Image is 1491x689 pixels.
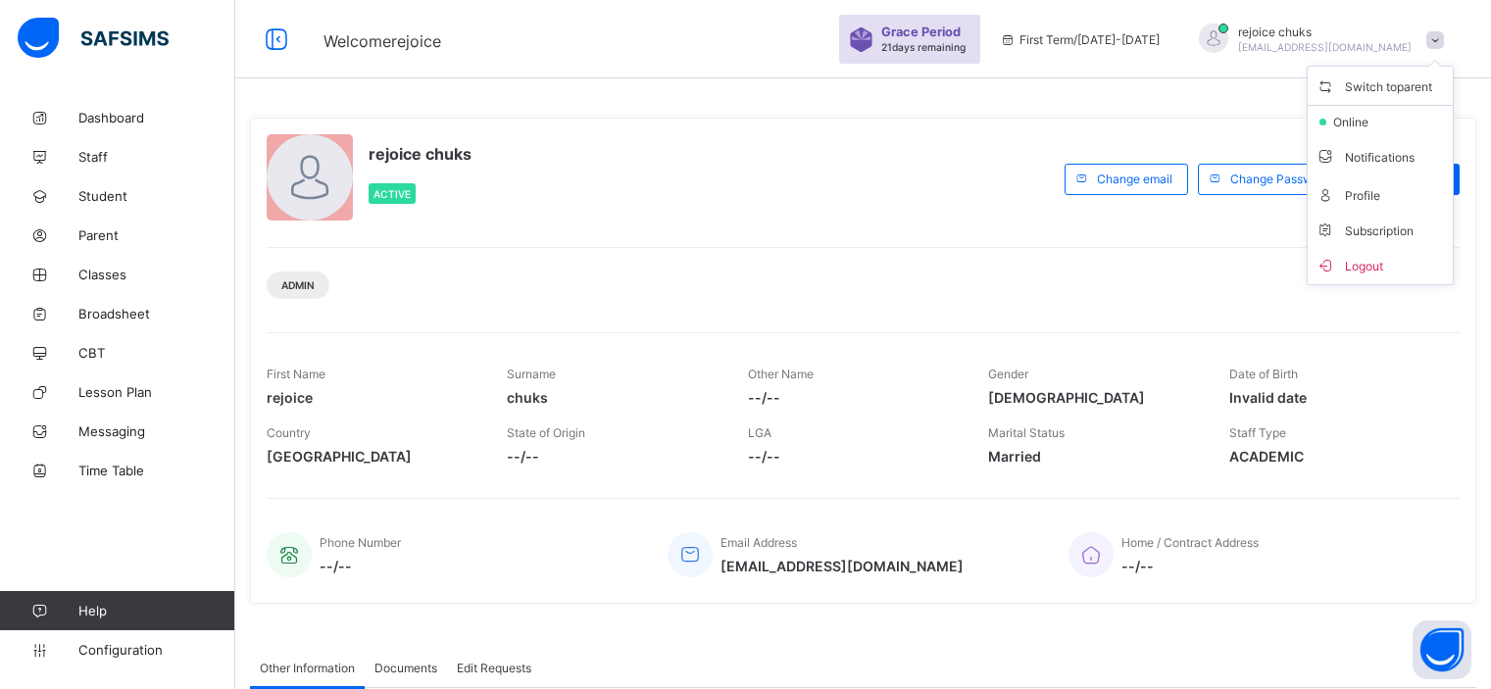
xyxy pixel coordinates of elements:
span: Configuration [78,642,234,658]
span: Phone Number [320,535,401,550]
span: Documents [374,661,437,675]
span: 21 days remaining [881,41,966,53]
span: session/term information [1000,32,1160,47]
li: dropdown-list-item-null-2 [1308,106,1453,137]
span: Switch to parent [1316,74,1445,97]
span: --/-- [507,448,718,465]
span: rejoice chuks [1238,25,1412,39]
li: dropdown-list-item-name-0 [1308,67,1453,106]
span: Grace Period [881,25,961,39]
span: Profile [1316,183,1445,206]
li: dropdown-list-item-text-3 [1308,137,1453,175]
span: Help [78,603,234,618]
span: Parent [78,227,235,243]
span: Student [78,188,235,204]
span: Messaging [78,423,235,439]
span: rejoice [267,389,477,406]
span: LGA [748,425,771,440]
span: Staff [78,149,235,165]
span: Date of Birth [1229,367,1298,381]
span: --/-- [320,558,401,574]
div: rejoicechuks [1179,24,1454,56]
span: Dashboard [78,110,235,125]
span: Country [267,425,311,440]
span: Logout [1316,254,1445,276]
span: chuks [507,389,718,406]
span: Other Information [260,661,355,675]
span: Surname [507,367,556,381]
span: Gender [988,367,1028,381]
span: Subscription [1316,223,1414,238]
span: online [1331,115,1380,129]
span: Notifications [1316,145,1445,168]
li: dropdown-list-item-null-6 [1308,214,1453,246]
span: CBT [78,345,235,361]
span: Married [988,448,1199,465]
button: Open asap [1413,620,1471,679]
span: [DEMOGRAPHIC_DATA] [988,389,1199,406]
li: dropdown-list-item-text-4 [1308,175,1453,214]
span: Home / Contract Address [1121,535,1259,550]
span: Active [373,188,411,200]
span: Admin [281,279,315,291]
span: Change email [1097,172,1172,186]
span: Other Name [748,367,814,381]
span: Email Address [721,535,797,550]
span: [EMAIL_ADDRESS][DOMAIN_NAME] [721,558,964,574]
span: Classes [78,267,235,282]
span: First Name [267,367,325,381]
img: sticker-purple.71386a28dfed39d6af7621340158ba97.svg [849,27,873,52]
span: Invalid date [1229,389,1440,406]
span: Change Password [1230,172,1330,186]
span: --/-- [748,389,959,406]
span: Broadsheet [78,306,235,321]
span: rejoice chuks [369,144,472,164]
span: [EMAIL_ADDRESS][DOMAIN_NAME] [1238,41,1412,53]
li: dropdown-list-item-buttom-7 [1308,246,1453,284]
span: ACADEMIC [1229,448,1440,465]
span: Welcome rejoice [323,31,441,51]
img: safsims [18,18,169,59]
span: State of Origin [507,425,585,440]
span: Time Table [78,463,235,478]
span: --/-- [748,448,959,465]
span: Edit Requests [457,661,531,675]
span: Lesson Plan [78,384,235,400]
span: [GEOGRAPHIC_DATA] [267,448,477,465]
span: Staff Type [1229,425,1286,440]
span: --/-- [1121,558,1259,574]
span: Marital Status [988,425,1065,440]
